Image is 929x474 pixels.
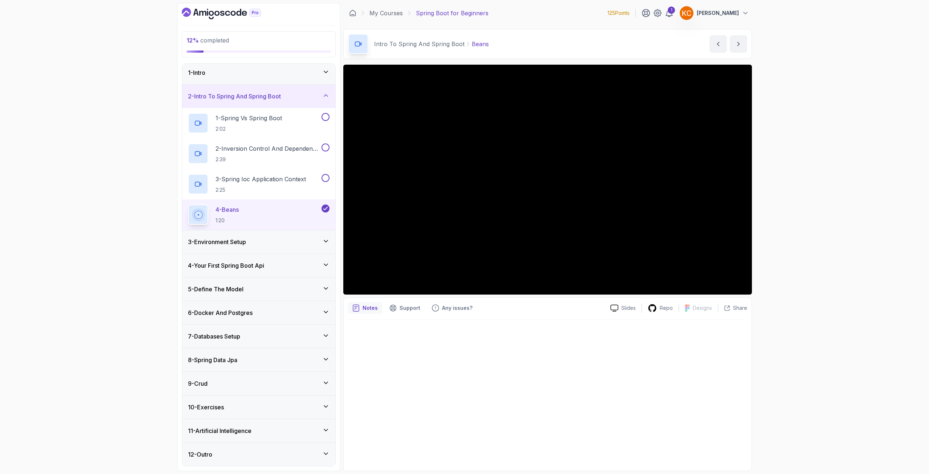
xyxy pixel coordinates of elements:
p: Support [400,304,420,312]
h3: 8 - Spring Data Jpa [188,356,237,364]
button: 1-Intro [182,61,335,84]
h3: 5 - Define The Model [188,285,243,293]
h3: 12 - Outro [188,450,212,459]
p: Repo [660,304,673,312]
button: 10-Exercises [182,396,335,419]
h3: 7 - Databases Setup [188,332,240,341]
button: Feedback button [427,302,477,314]
p: 3 - Spring Ioc Application Context [216,175,306,183]
h3: 10 - Exercises [188,403,224,412]
p: 2:39 [216,156,320,163]
span: 12 % [187,37,199,44]
p: Intro To Spring And Spring Boot [374,40,464,48]
button: previous content [709,35,727,53]
button: 11-Artificial Intelligence [182,419,335,442]
button: 7-Databases Setup [182,325,335,348]
h3: 3 - Environment Setup [188,238,246,246]
button: 9-Crud [182,372,335,395]
h3: 1 - Intro [188,68,205,77]
a: 1 [665,9,674,17]
a: My Courses [369,9,403,17]
button: 4-Beans1:20 [188,204,330,225]
button: Support button [385,302,425,314]
p: Spring Boot for Beginners [416,9,488,17]
p: Beans [472,40,489,48]
button: 4-Your First Spring Boot Api [182,254,335,277]
button: 12-Outro [182,443,335,466]
p: 1:20 [216,217,239,224]
p: 4 - Beans [216,205,239,214]
h3: 6 - Docker And Postgres [188,308,253,317]
button: notes button [348,302,382,314]
button: 3-Spring Ioc Application Context2:25 [188,174,330,194]
button: Share [718,304,747,312]
p: 2 - Inversion Control And Dependency Injection [216,144,320,153]
button: user profile image[PERSON_NAME] [679,6,749,20]
a: Dashboard [182,8,278,19]
p: Notes [363,304,378,312]
h3: 4 - Your First Spring Boot Api [188,261,264,270]
span: completed [187,37,229,44]
button: 3-Environment Setup [182,230,335,254]
p: 2:02 [216,125,282,133]
button: next content [730,35,747,53]
button: 2-Intro To Spring And Spring Boot [182,85,335,108]
h3: 2 - Intro To Spring And Spring Boot [188,92,281,101]
p: Slides [621,304,636,312]
p: Designs [693,304,712,312]
p: 2:25 [216,186,306,194]
p: Share [733,304,747,312]
h3: 9 - Crud [188,379,208,388]
p: 1 - Spring Vs Spring Boot [216,114,282,122]
p: Any issues? [442,304,472,312]
a: Dashboard [349,9,356,17]
div: 1 [668,7,675,14]
p: [PERSON_NAME] [697,9,739,17]
button: 6-Docker And Postgres [182,301,335,324]
button: 1-Spring Vs Spring Boot2:02 [188,113,330,133]
a: Slides [605,304,642,312]
button: 5-Define The Model [182,277,335,301]
img: user profile image [680,6,693,20]
button: 2-Inversion Control And Dependency Injection2:39 [188,143,330,164]
button: 8-Spring Data Jpa [182,348,335,372]
a: Repo [642,304,679,313]
iframe: 5 - Beans [343,65,752,295]
h3: 11 - Artificial Intelligence [188,426,251,435]
p: 125 Points [607,9,630,17]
